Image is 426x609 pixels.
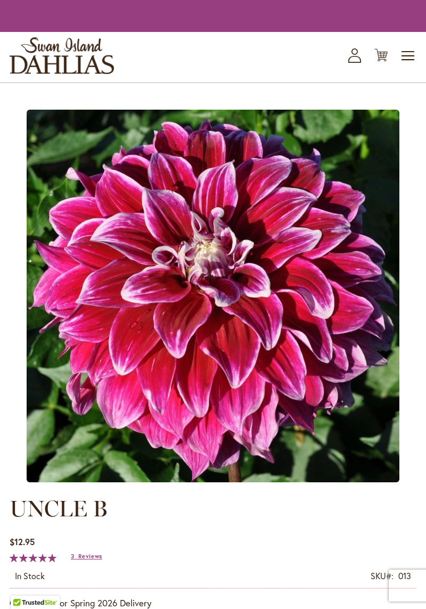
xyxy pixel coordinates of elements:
[71,553,75,560] span: 3
[8,571,38,601] iframe: Launch Accessibility Center
[27,110,399,482] img: main product photo
[371,570,394,581] strong: SKU
[15,570,45,582] div: Availability
[15,570,45,581] span: In stock
[10,536,35,547] span: $12.95
[78,553,102,560] span: Reviews
[10,37,114,74] a: store logo
[71,553,102,560] a: 3 Reviews
[10,495,108,522] span: UNCLE B
[10,554,56,562] div: 100%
